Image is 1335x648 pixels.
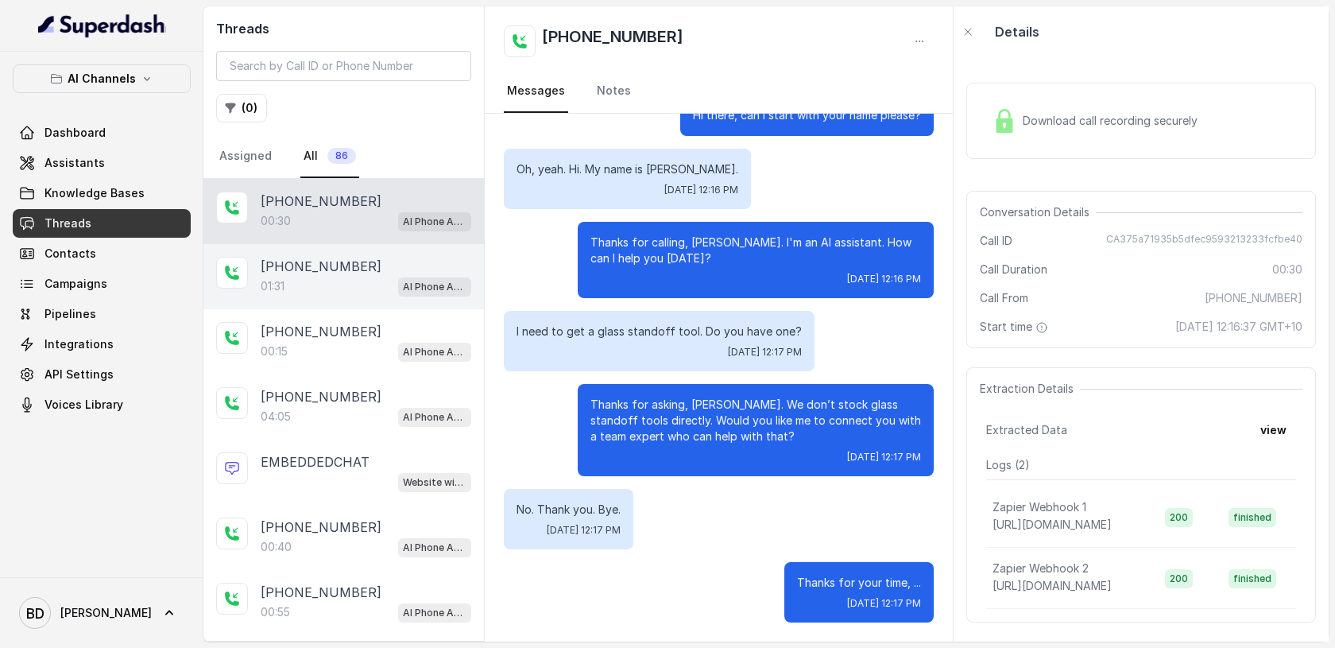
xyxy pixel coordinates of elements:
span: Call ID [980,233,1012,249]
span: [DATE] 12:17 PM [847,597,921,610]
a: All86 [300,135,359,178]
span: Campaigns [44,276,107,292]
span: finished [1229,508,1276,527]
p: Website widget [403,475,466,491]
span: 200 [1165,508,1193,527]
p: Details [995,22,1039,41]
span: Start time [980,319,1051,335]
a: Campaigns [13,270,191,298]
span: [DATE] 12:16 PM [664,184,738,196]
p: Hi there, can I start with your name please? [693,107,921,123]
p: [PHONE_NUMBER] [261,192,381,211]
p: EMBEDDEDCHAT [261,452,370,471]
p: [PHONE_NUMBER] [261,518,381,537]
p: Thanks for calling, [PERSON_NAME]. I'm an AI assistant. How can I help you [DATE]? [590,235,921,266]
p: Oh, yeah. Hi. My name is [PERSON_NAME]. [517,161,738,177]
p: AI Phone Assistant [403,605,466,621]
p: AI Phone Assistant [403,409,466,425]
span: 00:30 [1272,262,1302,277]
img: Lock Icon [993,109,1016,133]
span: 86 [327,148,356,164]
span: Integrations [44,336,114,352]
span: Voices Library [44,397,123,413]
p: AI Channels [68,69,136,88]
p: 01:31 [261,278,284,294]
a: Voices Library [13,390,191,419]
p: 00:15 [261,343,288,359]
p: [PHONE_NUMBER] [261,257,381,276]
span: [DATE] 12:16:37 GMT+10 [1175,319,1302,335]
span: Dashboard [44,125,106,141]
span: Call Duration [980,262,1047,277]
p: 00:30 [261,213,291,229]
h2: [PHONE_NUMBER] [542,25,683,57]
span: Extraction Details [980,381,1080,397]
span: [DATE] 12:16 PM [847,273,921,285]
p: Zapier Webhook 1 [993,499,1086,515]
span: API Settings [44,367,114,382]
p: AI Phone Assistant [403,540,466,556]
p: 00:40 [261,539,292,555]
span: Extracted Data [986,422,1067,438]
span: Assistants [44,155,105,171]
a: [PERSON_NAME] [13,591,191,635]
span: Conversation Details [980,204,1096,220]
a: Threads [13,209,191,238]
span: CA375a71935b5dfec9593213233fcfbe40 [1106,233,1302,249]
p: AI Phone Assistant [403,344,466,360]
span: [PHONE_NUMBER] [1205,290,1302,306]
p: I need to get a glass standoff tool. Do you have one? [517,324,802,340]
span: Knowledge Bases [44,185,145,201]
p: [PHONE_NUMBER] [261,387,381,406]
a: API Settings [13,360,191,389]
nav: Tabs [504,70,934,113]
span: [URL][DOMAIN_NAME] [993,518,1112,531]
p: AI Phone Assistant [403,214,466,230]
p: Zapier Webhook 2 [993,561,1089,576]
p: [PHONE_NUMBER] [261,322,381,341]
button: view [1251,416,1296,444]
span: Contacts [44,246,96,262]
p: 04:05 [261,409,291,425]
span: 200 [1165,569,1193,588]
a: Contacts [13,239,191,268]
p: Logs ( 2 ) [986,457,1296,473]
text: BD [26,605,44,622]
p: 00:55 [261,604,290,620]
h2: Threads [216,19,471,38]
p: Thanks for asking, [PERSON_NAME]. We don’t stock glass standoff tools directly. Would you like me... [590,397,921,444]
p: Thanks for your time, ... [797,575,921,591]
span: [PERSON_NAME] [60,605,152,621]
p: AI Phone Assistant [403,279,466,295]
a: Notes [594,70,634,113]
a: Assigned [216,135,275,178]
span: [DATE] 12:17 PM [547,524,621,537]
a: Assistants [13,149,191,177]
span: [DATE] 12:17 PM [728,346,802,359]
a: Pipelines [13,300,191,328]
a: Knowledge Bases [13,179,191,208]
button: (0) [216,94,267,122]
input: Search by Call ID or Phone Number [216,51,471,81]
button: AI Channels [13,64,191,93]
span: Threads [44,215,91,231]
nav: Tabs [216,135,471,178]
span: [URL][DOMAIN_NAME] [993,579,1112,592]
a: Integrations [13,330,191,359]
span: finished [1229,569,1276,588]
span: Call From [980,290,1028,306]
a: Dashboard [13,118,191,147]
span: [DATE] 12:17 PM [847,451,921,464]
a: Messages [504,70,568,113]
p: [PHONE_NUMBER] [261,583,381,602]
p: No. Thank you. Bye. [517,502,621,518]
span: Pipelines [44,306,96,322]
img: light.svg [38,13,166,38]
span: Download call recording securely [1023,113,1204,129]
